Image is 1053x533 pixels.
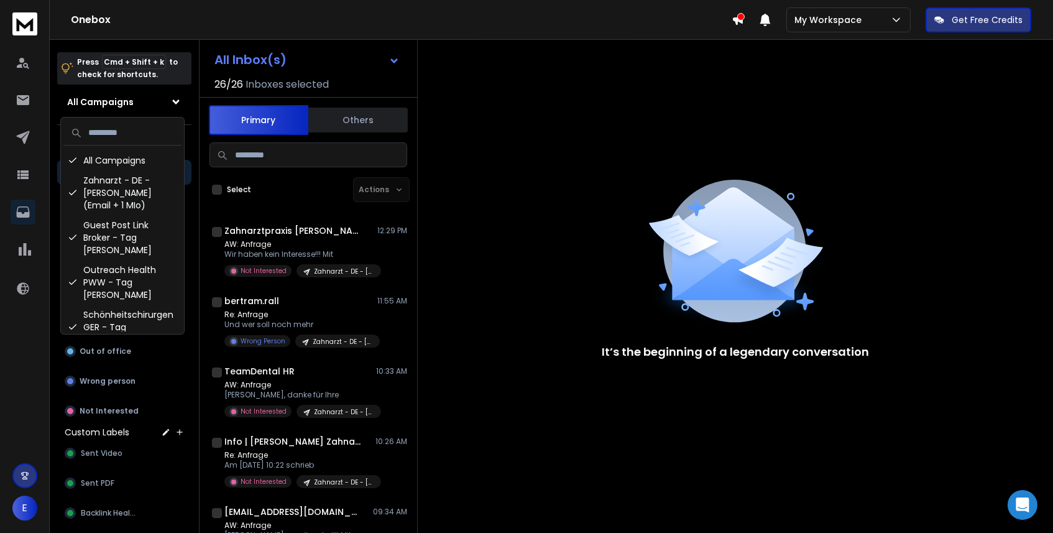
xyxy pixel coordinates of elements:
p: Re: Anfrage [224,450,374,460]
p: Zahnarzt - DE - [PERSON_NAME] (Email + 1 MIo) [313,337,372,346]
div: All Campaigns [63,151,182,170]
h3: Custom Labels [65,426,129,438]
span: E [12,496,37,521]
p: My Workspace [794,14,867,26]
span: Backlink Health [81,508,138,518]
p: 12:29 PM [377,226,407,236]
h1: TeamDental HR [224,365,295,378]
button: Primary [209,105,308,135]
h1: Zahnarztpraxis [PERSON_NAME] [224,225,361,237]
div: Zahnarzt - DE - [PERSON_NAME] (Email + 1 MIo) [63,170,182,215]
span: Cmd + Shift + k [102,55,166,69]
p: 11:55 AM [377,296,407,306]
p: Out of office [80,346,131,356]
h1: All Inbox(s) [214,53,287,66]
button: Others [308,106,408,134]
p: Wir haben kein Interesse!!! Mit [224,249,374,259]
p: Und wer soll noch mehr [224,320,374,330]
p: Not Interested [241,407,287,416]
p: Not Interested [80,406,139,416]
div: Guest Post Link Broker - Tag [PERSON_NAME] [63,215,182,260]
div: Schönheitschirurgen GER - Tag [PERSON_NAME] [63,305,182,350]
p: [PERSON_NAME], danke für Ihre [224,390,374,400]
p: AW: Anfrage [224,521,374,531]
h1: bertram.rall [224,295,279,307]
h1: Onebox [71,12,732,27]
p: AW: Anfrage [224,380,374,390]
p: Press to check for shortcuts. [77,56,178,81]
h1: Info | [PERSON_NAME] Zahnarztpraxis [224,435,361,448]
h3: Filters [57,135,191,152]
p: Wrong Person [241,336,285,346]
p: Re: Anfrage [224,310,374,320]
p: Zahnarzt - DE - [PERSON_NAME] (Email + 1 MIo) [314,478,374,487]
div: Open Intercom Messenger [1008,490,1037,520]
p: It’s the beginning of a legendary conversation [602,343,869,361]
p: Not Interested [241,266,287,276]
p: Zahnarzt - DE - [PERSON_NAME] (Email + 1 MIo) [314,267,374,276]
h3: Inboxes selected [246,77,329,92]
p: Zahnarzt - DE - [PERSON_NAME] (Email + 1 MIo) [314,407,374,417]
p: 09:34 AM [373,507,407,517]
p: Get Free Credits [952,14,1023,26]
img: logo [12,12,37,35]
label: Select [227,185,251,195]
p: Wrong person [80,376,136,386]
h1: All Campaigns [67,96,134,108]
span: Sent Video [81,448,122,458]
p: Am [DATE] 10:22 schrieb [224,460,374,470]
p: 10:26 AM [375,437,407,447]
span: Sent PDF [81,478,114,488]
p: AW: Anfrage [224,239,374,249]
p: Not Interested [241,477,287,486]
h1: [EMAIL_ADDRESS][DOMAIN_NAME] [224,506,361,518]
p: 10:33 AM [376,366,407,376]
div: Outreach Health PWW - Tag [PERSON_NAME] [63,260,182,305]
span: 26 / 26 [214,77,243,92]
